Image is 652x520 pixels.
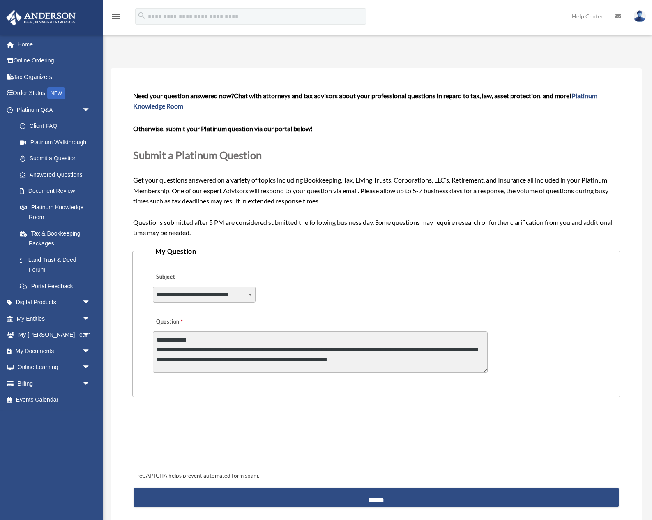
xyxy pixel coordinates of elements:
a: My Entitiesarrow_drop_down [6,310,103,327]
a: Order StatusNEW [6,85,103,102]
span: arrow_drop_down [82,294,99,311]
span: arrow_drop_down [82,375,99,392]
a: Platinum Q&Aarrow_drop_down [6,102,103,118]
a: Tax Organizers [6,69,103,85]
span: arrow_drop_down [82,343,99,360]
a: My Documentsarrow_drop_down [6,343,103,359]
div: reCAPTCHA helps prevent automated form spam. [134,471,619,481]
img: Anderson Advisors Platinum Portal [4,10,78,26]
a: Online Ordering [6,53,103,69]
span: Submit a Platinum Question [133,149,262,161]
iframe: reCAPTCHA [135,423,260,455]
a: Document Review [12,183,103,199]
a: Online Learningarrow_drop_down [6,359,103,376]
a: My [PERSON_NAME] Teamarrow_drop_down [6,327,103,343]
a: Digital Productsarrow_drop_down [6,294,103,311]
span: arrow_drop_down [82,310,99,327]
img: User Pic [634,10,646,22]
span: arrow_drop_down [82,102,99,118]
i: search [137,11,146,20]
a: Answered Questions [12,166,103,183]
a: Client FAQ [12,118,103,134]
i: menu [111,12,121,21]
span: arrow_drop_down [82,327,99,344]
a: Platinum Knowledge Room [12,199,103,225]
a: Land Trust & Deed Forum [12,252,103,278]
a: Submit a Question [12,150,99,167]
a: Platinum Walkthrough [12,134,103,150]
a: menu [111,14,121,21]
b: Otherwise, submit your Platinum question via our portal below! [133,125,313,132]
a: Tax & Bookkeeping Packages [12,225,103,252]
a: Home [6,36,103,53]
label: Subject [153,271,231,283]
span: Need your question answered now? [133,92,234,99]
legend: My Question [152,245,601,257]
span: Chat with attorneys and tax advisors about your professional questions in regard to tax, law, ass... [133,92,597,110]
label: Question [153,316,217,328]
span: Get your questions answered on a variety of topics including Bookkeeping, Tax, Living Trusts, Cor... [133,92,620,237]
a: Events Calendar [6,392,103,408]
a: Portal Feedback [12,278,103,294]
span: arrow_drop_down [82,359,99,376]
a: Billingarrow_drop_down [6,375,103,392]
div: NEW [47,87,65,99]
